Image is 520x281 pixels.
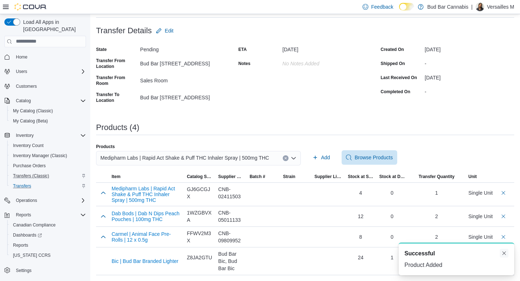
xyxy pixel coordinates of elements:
[408,171,465,182] button: Transfer Quantity
[13,67,86,76] span: Users
[140,92,230,100] div: Bud Bar [STREET_ADDRESS]
[96,123,139,132] h3: Products (4)
[379,189,405,196] div: 0
[404,261,508,269] div: Product Added
[13,108,53,114] span: My Catalog (Classic)
[13,252,51,258] span: [US_STATE] CCRS
[10,251,53,260] a: [US_STATE] CCRS
[10,182,34,190] a: Transfers
[13,131,86,140] span: Inventory
[10,182,86,190] span: Transfers
[280,171,312,182] button: Strain
[7,151,89,161] button: Inventory Manager (Classic)
[96,47,107,52] label: State
[427,3,468,11] p: Bud Bar Cannabis
[321,154,330,161] span: Add
[355,154,393,161] span: Browse Products
[348,233,373,241] div: 8
[218,230,244,244] div: CNB-09809952
[13,183,31,189] span: Transfers
[13,96,34,105] button: Catalog
[404,249,435,258] span: Successful
[218,186,244,200] div: CNB-02411503
[425,72,514,81] div: [DATE]
[10,251,86,260] span: Washington CCRS
[468,213,493,220] div: Single Unit
[1,81,89,91] button: Customers
[10,221,58,229] a: Canadian Compliance
[10,107,86,115] span: My Catalog (Classic)
[13,242,28,248] span: Reports
[13,67,30,76] button: Users
[13,118,48,124] span: My Catalog (Beta)
[10,172,86,180] span: Transfers (Classic)
[425,58,514,66] div: -
[187,230,212,244] div: FFWV2M3X
[10,172,52,180] a: Transfers (Classic)
[282,58,372,66] div: No Notes added
[425,86,514,95] div: -
[1,66,89,77] button: Users
[468,174,477,180] span: Unit
[315,174,342,180] span: Supplier License
[7,171,89,181] button: Transfers (Classic)
[10,151,70,160] a: Inventory Manager (Classic)
[13,82,40,91] a: Customers
[10,241,86,250] span: Reports
[348,174,373,180] span: Stock at Source
[1,52,89,62] button: Home
[238,47,247,52] label: ETA
[404,249,508,258] div: Notification
[499,189,508,197] button: Delete count
[13,232,42,238] span: Dashboards
[96,92,137,103] label: Transfer To Location
[16,83,37,89] span: Customers
[471,3,473,11] p: |
[487,3,514,11] p: Versailles M
[7,116,89,126] button: My Catalog (Beta)
[1,210,89,220] button: Reports
[13,173,49,179] span: Transfers (Classic)
[140,58,230,66] div: Bud Bar [STREET_ADDRESS]
[10,117,86,125] span: My Catalog (Beta)
[187,174,212,180] span: Catalog SKU
[10,241,31,250] a: Reports
[282,44,372,52] div: [DATE]
[13,222,56,228] span: Canadian Compliance
[96,144,115,150] label: Products
[13,196,86,205] span: Operations
[187,186,212,200] div: GJ6GCGJX
[13,131,36,140] button: Inventory
[16,54,27,60] span: Home
[109,171,184,182] button: Item
[435,213,438,220] div: 2
[291,155,296,161] button: Open list of options
[379,174,405,180] span: Stock at Destination
[1,195,89,206] button: Operations
[112,186,181,203] button: Medipharm Labs | Rapid Act Shake & Puff THC Inhaler Spray | 500mg THC
[468,189,493,196] div: Single Unit
[371,3,393,10] span: Feedback
[13,82,86,91] span: Customers
[348,213,373,220] div: 12
[13,211,34,219] button: Reports
[187,254,212,261] div: Z8JA2GTU
[140,75,230,83] div: Sales Room
[381,75,417,81] label: Last Received On
[16,69,27,74] span: Users
[218,174,244,180] span: Supplier SKU
[476,3,484,11] div: Versailles M
[7,220,89,230] button: Canadian Compliance
[13,52,86,61] span: Home
[283,174,295,180] span: Strain
[345,171,376,182] button: Stock at Source
[16,98,31,104] span: Catalog
[13,53,30,61] a: Home
[140,44,230,52] div: Pending
[435,233,438,241] div: 2
[16,212,31,218] span: Reports
[16,198,37,203] span: Operations
[348,254,373,261] div: 24
[10,231,86,239] span: Dashboards
[10,161,49,170] a: Purchase Orders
